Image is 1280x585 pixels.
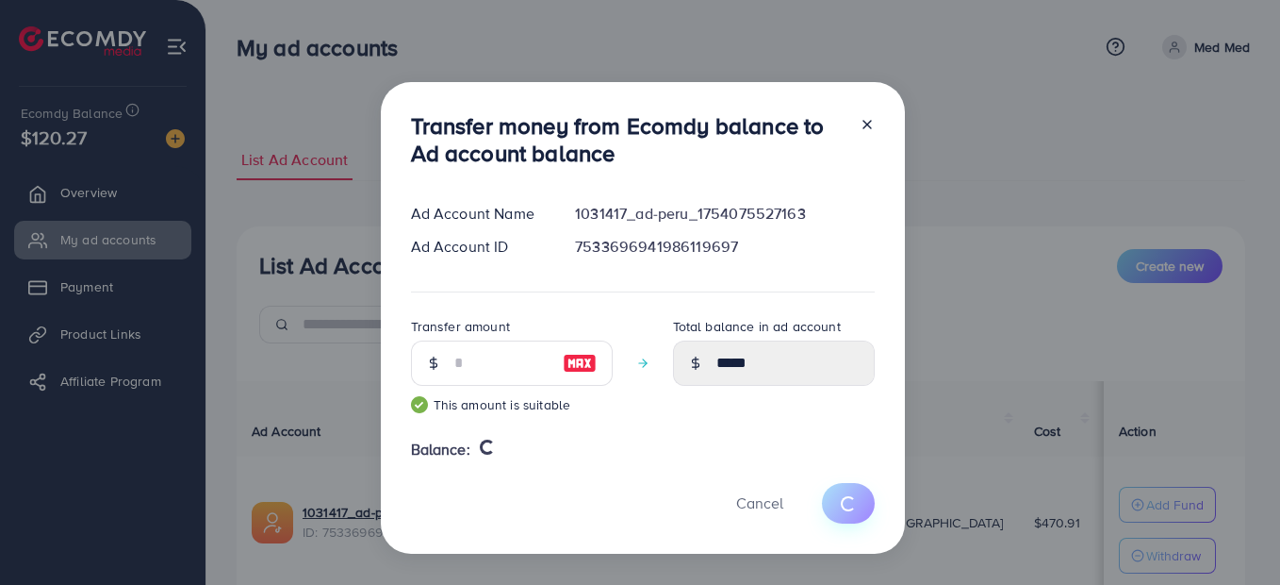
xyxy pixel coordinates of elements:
div: 7533696941986119697 [560,236,889,258]
div: Ad Account Name [396,203,561,225]
span: Cancel [736,493,783,513]
iframe: Chat [1200,500,1266,571]
h3: Transfer money from Ecomdy balance to Ad account balance [411,112,845,167]
img: image [563,352,597,375]
img: guide [411,396,428,413]
div: 1031417_ad-peru_1754075527163 [560,203,889,225]
small: This amount is suitable [411,395,613,414]
label: Total balance in ad account [673,317,841,336]
button: Cancel [713,483,807,524]
span: Balance: [411,439,470,460]
label: Transfer amount [411,317,510,336]
div: Ad Account ID [396,236,561,258]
